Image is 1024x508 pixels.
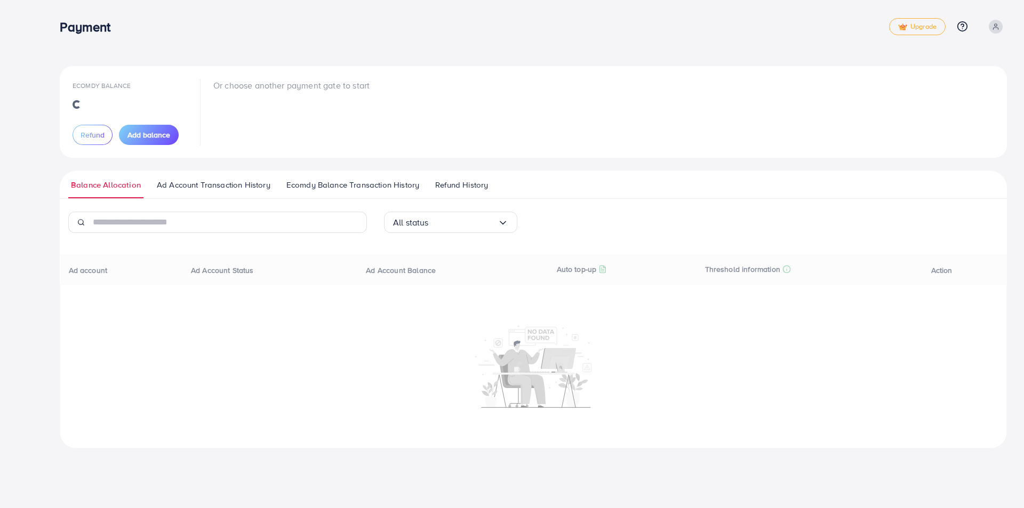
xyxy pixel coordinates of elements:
[127,130,170,140] span: Add balance
[60,19,119,35] h3: Payment
[213,79,370,92] p: Or choose another payment gate to start
[898,23,937,31] span: Upgrade
[429,214,498,231] input: Search for option
[157,179,270,191] span: Ad Account Transaction History
[384,212,517,233] div: Search for option
[71,179,141,191] span: Balance Allocation
[286,179,419,191] span: Ecomdy Balance Transaction History
[73,125,113,145] button: Refund
[119,125,179,145] button: Add balance
[898,23,907,31] img: tick
[889,18,946,35] a: tickUpgrade
[435,179,488,191] span: Refund History
[73,81,131,90] span: Ecomdy Balance
[393,214,429,231] span: All status
[81,130,105,140] span: Refund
